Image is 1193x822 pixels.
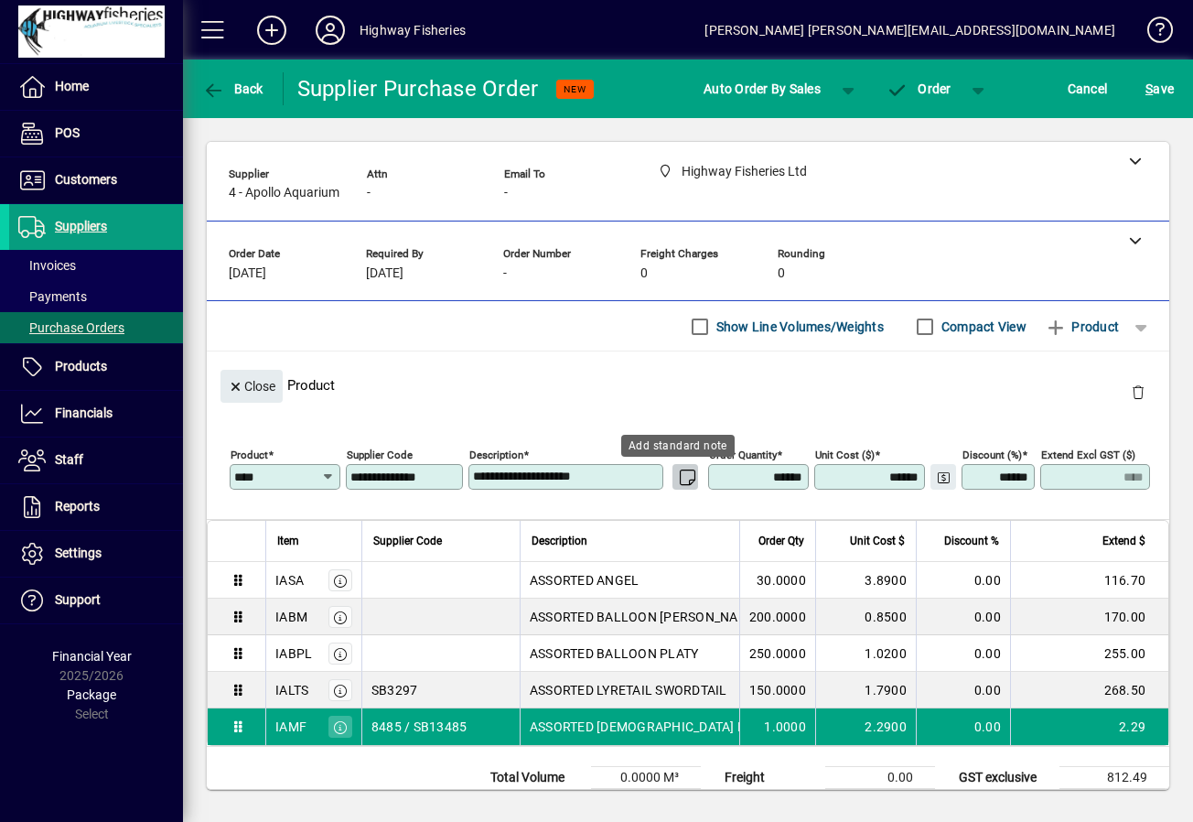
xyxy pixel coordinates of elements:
[530,571,639,589] span: ASSORTED ANGEL
[825,767,935,789] td: 0.00
[242,14,301,47] button: Add
[591,789,701,811] td: 0.0000 Kg
[9,484,183,530] a: Reports
[55,452,83,467] span: Staff
[815,708,916,745] td: 2.2900
[815,562,916,599] td: 3.8900
[704,74,821,103] span: Auto Order By Sales
[916,672,1010,708] td: 0.00
[9,344,183,390] a: Products
[530,718,791,736] span: ASSORTED [DEMOGRAPHIC_DATA] FIGHTER
[9,111,183,157] a: POS
[297,74,539,103] div: Supplier Purchase Order
[715,767,825,789] td: Freight
[1134,4,1170,63] a: Knowledge Base
[9,64,183,110] a: Home
[229,186,339,200] span: 4 - Apollo Aquarium
[825,789,935,811] td: 0.00
[55,406,113,420] span: Financials
[9,250,183,281] a: Invoices
[944,531,999,551] span: Discount %
[1059,789,1169,811] td: 0.00
[704,16,1115,45] div: [PERSON_NAME] [PERSON_NAME][EMAIL_ADDRESS][DOMAIN_NAME]
[275,644,312,663] div: IABPL
[361,708,520,745] td: 8485 / SB13485
[1116,370,1160,414] button: Delete
[739,599,815,635] td: 200.0000
[55,219,107,233] span: Suppliers
[1036,310,1128,343] button: Product
[1010,672,1168,708] td: 268.50
[1116,384,1160,400] app-page-header-button: Delete
[916,635,1010,672] td: 0.00
[202,81,263,96] span: Back
[275,681,308,699] div: IALTS
[229,266,266,281] span: [DATE]
[9,438,183,483] a: Staff
[275,718,306,736] div: IAMF
[55,125,80,140] span: POS
[347,449,413,461] mat-label: Supplier Code
[228,372,275,402] span: Close
[916,562,1010,599] td: 0.00
[18,258,76,273] span: Invoices
[709,449,777,461] mat-label: Order Quantity
[640,266,648,281] span: 0
[9,312,183,343] a: Purchase Orders
[916,708,1010,745] td: 0.00
[815,599,916,635] td: 0.8500
[530,681,727,699] span: ASSORTED LYRETAIL SWORDTAIL
[275,571,304,589] div: IASA
[938,318,1026,336] label: Compact View
[18,289,87,304] span: Payments
[815,449,875,461] mat-label: Unit Cost ($)
[1010,708,1168,745] td: 2.29
[55,499,100,514] span: Reports
[1102,531,1145,551] span: Extend $
[55,546,102,560] span: Settings
[621,435,735,457] div: Add standard note
[739,635,815,672] td: 250.0000
[481,789,591,811] td: Total Weight
[366,266,403,281] span: [DATE]
[530,608,761,626] span: ASSORTED BALLOON [PERSON_NAME]
[207,352,1169,418] div: Product
[715,789,825,811] td: Rounding
[9,531,183,577] a: Settings
[758,531,804,551] span: Order Qty
[564,83,586,95] span: NEW
[481,767,591,789] td: Total Volume
[739,562,815,599] td: 30.0000
[694,72,830,105] button: Auto Order By Sales
[373,531,442,551] span: Supplier Code
[469,449,523,461] mat-label: Description
[1059,767,1169,789] td: 812.49
[930,464,956,490] button: Change Price Levels
[815,635,916,672] td: 1.0200
[361,672,520,708] td: SB3297
[591,767,701,789] td: 0.0000 M³
[55,79,89,93] span: Home
[18,320,124,335] span: Purchase Orders
[950,767,1059,789] td: GST exclusive
[778,266,785,281] span: 0
[275,608,307,626] div: IABM
[367,186,371,200] span: -
[216,377,287,394] app-page-header-button: Close
[360,16,466,45] div: Highway Fisheries
[231,449,268,461] mat-label: Product
[301,14,360,47] button: Profile
[887,81,951,96] span: Order
[9,578,183,623] a: Support
[1010,562,1168,599] td: 116.70
[739,708,815,745] td: 1.0000
[815,672,916,708] td: 1.7900
[1145,81,1153,96] span: S
[1141,72,1178,105] button: Save
[198,72,268,105] button: Back
[52,649,132,664] span: Financial Year
[1045,312,1119,341] span: Product
[1041,449,1135,461] mat-label: Extend excl GST ($)
[1063,72,1112,105] button: Cancel
[55,592,101,607] span: Support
